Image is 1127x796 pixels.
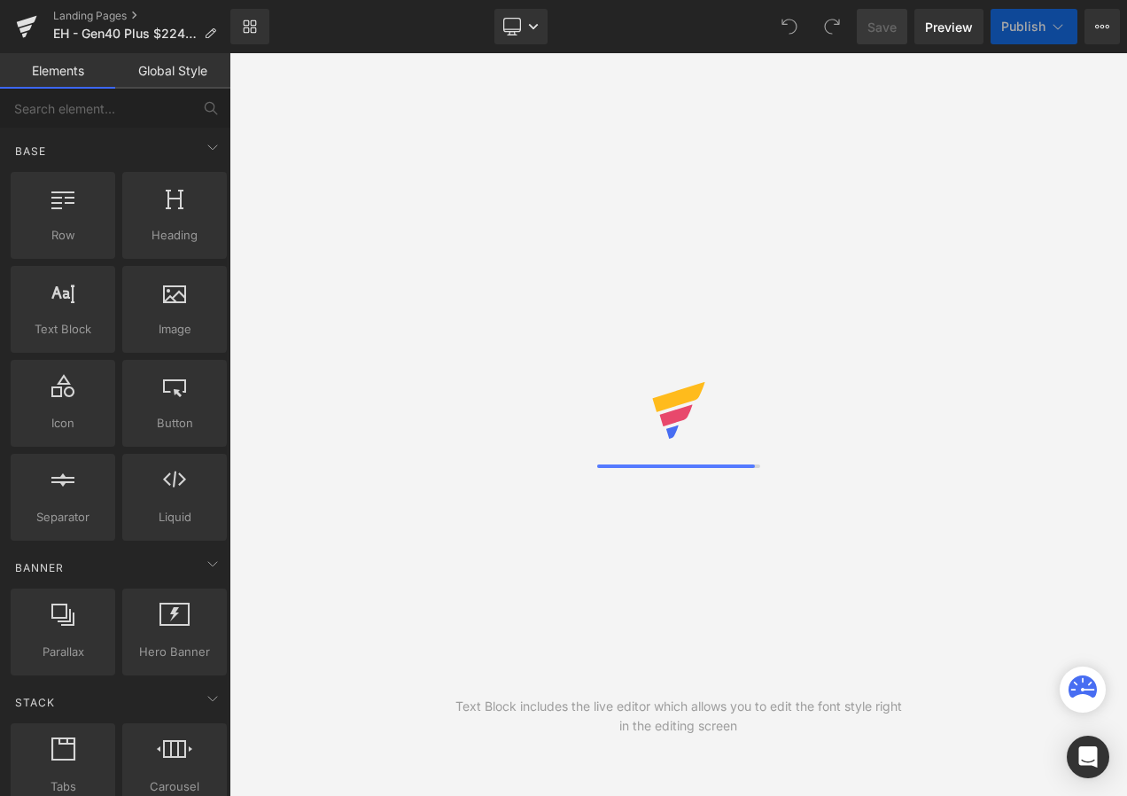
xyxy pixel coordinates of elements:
[1001,20,1045,34] span: Publish
[1084,9,1120,44] button: More
[16,777,110,796] span: Tabs
[925,18,973,36] span: Preview
[16,320,110,339] span: Text Block
[13,559,66,576] span: Banner
[814,9,850,44] button: Redo
[128,777,222,796] span: Carousel
[772,9,807,44] button: Undo
[16,226,110,245] span: Row
[454,697,903,736] div: Text Block includes the live editor which allows you to edit the font style right in the editing ...
[115,53,230,89] a: Global Style
[128,320,222,339] span: Image
[128,508,222,527] span: Liquid
[230,9,269,44] a: New Library
[13,694,57,711] span: Stack
[53,27,197,41] span: EH - Gen40 Plus $224 NT
[1067,736,1109,778] div: Open Intercom Messenger
[128,226,222,245] span: Heading
[991,9,1077,44] button: Publish
[13,143,48,160] span: Base
[16,508,110,527] span: Separator
[16,643,110,661] span: Parallax
[128,643,222,661] span: Hero Banner
[867,18,897,36] span: Save
[16,414,110,433] span: Icon
[128,414,222,433] span: Button
[53,9,230,23] a: Landing Pages
[914,9,983,44] a: Preview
